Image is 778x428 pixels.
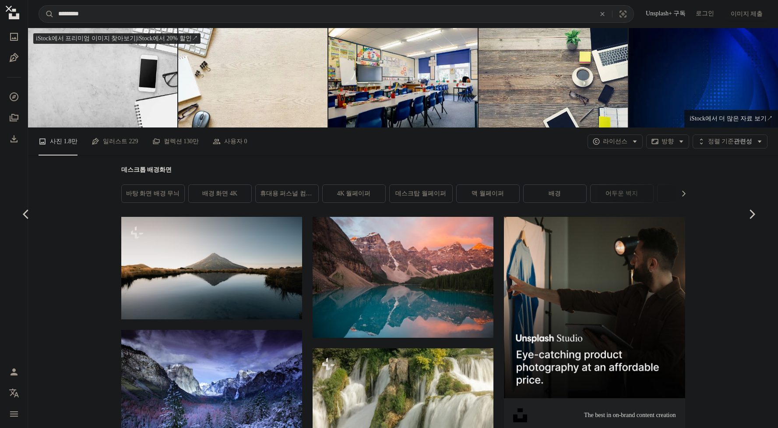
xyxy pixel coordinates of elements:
h1: 데스크톱 배경화면 [121,166,685,174]
img: 복사 공간을 가진 현대 사무실 책상 배경-평면도 [28,28,177,127]
a: 다운로드 내역 [5,130,23,148]
span: 관련성 [708,137,753,146]
button: 이미지 제출 [726,7,768,21]
a: 배경 [524,185,586,202]
a: 데스크탑 월페이퍼 [390,185,452,202]
img: file-1715714098234-25b8b4e9d8faimage [504,217,685,398]
a: 계단식으로 많은 물이있는 큰 폭포 [313,404,493,411]
span: iStock에서 프리미엄 이미지 찾아보기 | [36,35,137,42]
span: 229 [129,137,138,146]
a: 일러스트 [5,49,23,67]
a: 산과 나무의 사진 [121,386,302,393]
a: 로그인 [691,7,719,21]
a: 4K 월페이퍼 [323,185,385,202]
span: 라이선스 [603,138,627,145]
a: 컬렉션 130만 [152,127,199,156]
button: 메뉴 [5,405,23,423]
a: 다음 [725,172,778,256]
img: 산을 배경으로 한 호수 [121,217,302,319]
img: 상위 뷰 나무 사무실 책상 컴퓨터와 공급 [178,28,327,127]
span: iStock에서 더 많은 자료 보기 ↗ [690,115,773,122]
button: 삭제 [593,6,612,22]
span: 방향 [662,138,674,145]
span: iStock에서 20% 할인 ↗ [36,35,198,42]
a: 맥 월페이퍼 [457,185,519,202]
span: The best in on-brand content creation [584,411,676,420]
button: 목록을 오른쪽으로 스크롤 [676,185,685,202]
button: 정렬 기준관련성 [693,134,768,149]
a: 바탕 화면 [658,185,720,202]
img: 블루 투명도 그라데이션 추상 배경 [629,28,778,127]
img: file-1631678316303-ed18b8b5cb9cimage [513,408,527,422]
span: 130만 [183,137,199,146]
span: 0 [244,137,247,146]
a: 사용자 0 [213,127,247,156]
a: 바탕 화면 배경 무늬 [122,185,184,202]
img: 빈 교실 [328,28,478,127]
button: 언어 [5,384,23,402]
a: 배경 화면 4K [189,185,251,202]
button: 시각적 검색 [613,6,634,22]
a: 물의 몸에 산 반사 [313,273,493,280]
a: 로그인 / 가입 [5,363,23,381]
a: 사진 [5,28,23,46]
span: 정렬 기준 [708,138,734,145]
a: 산을 배경으로 한 호수 [121,264,302,271]
a: Unsplash+ 구독 [641,7,691,21]
a: 일러스트 229 [92,127,138,156]
a: iStock에서 프리미엄 이미지 찾아보기|iStock에서 20% 할인↗ [28,28,206,49]
a: 컬렉션 [5,109,23,127]
button: Unsplash 검색 [39,6,54,22]
a: iStock에서 더 많은 자료 보기↗ [684,110,778,127]
form: 사이트 전체에서 이미지 찾기 [39,5,634,23]
button: 라이선스 [588,134,643,149]
img: 기술 및 커피 한 압살했다 표. [479,28,628,127]
a: 어두운 벽지 [591,185,653,202]
a: 탐색 [5,88,23,106]
button: 방향 [646,134,689,149]
img: 물의 몸에 산 반사 [313,217,493,337]
a: 휴대용 퍼스널 컴퓨터 벽지 [256,185,318,202]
